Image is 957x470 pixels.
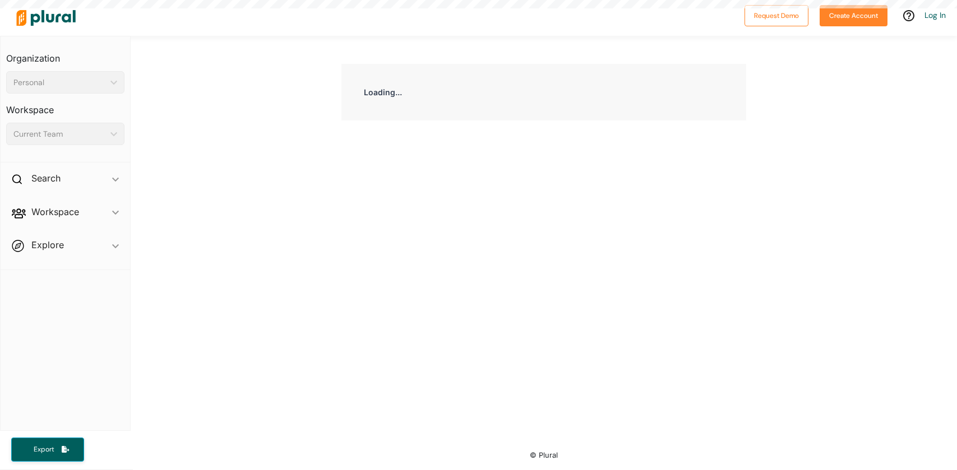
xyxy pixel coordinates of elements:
[820,9,887,21] a: Create Account
[31,172,61,184] h2: Search
[26,445,62,454] span: Export
[820,5,887,26] button: Create Account
[745,5,808,26] button: Request Demo
[6,42,124,67] h3: Organization
[11,438,84,462] button: Export
[745,9,808,21] a: Request Demo
[13,77,106,89] div: Personal
[13,128,106,140] div: Current Team
[530,451,558,459] small: © Plural
[341,64,746,120] div: Loading...
[6,94,124,118] h3: Workspace
[924,10,946,20] a: Log In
